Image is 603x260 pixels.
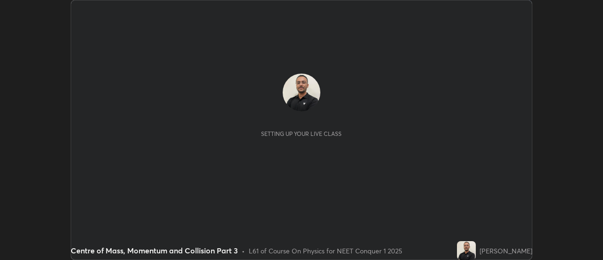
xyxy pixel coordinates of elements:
[283,74,320,111] img: 8c1fde6419384cb7889f551dfce9ab8f.jpg
[480,246,532,256] div: [PERSON_NAME]
[249,246,402,256] div: L61 of Course On Physics for NEET Conquer 1 2025
[71,245,238,256] div: Centre of Mass, Momentum and Collision Part 3
[242,246,245,256] div: •
[457,241,476,260] img: 8c1fde6419384cb7889f551dfce9ab8f.jpg
[261,130,342,137] div: Setting up your live class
